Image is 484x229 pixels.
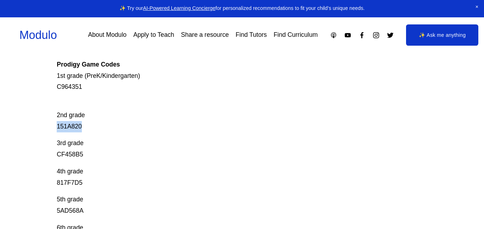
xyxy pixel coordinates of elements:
[406,24,478,46] a: ✨ Ask me anything
[358,32,366,39] a: Facebook
[57,98,390,132] p: 2nd grade 151A820
[57,194,390,217] p: 5th grade 5AD568A
[387,32,394,39] a: Twitter
[133,29,174,41] a: Apply to Teach
[274,29,317,41] a: Find Curriculum
[236,29,267,41] a: Find Tutors
[88,29,126,41] a: About Modulo
[143,5,215,11] a: AI-Powered Learning Concierge
[344,32,351,39] a: YouTube
[181,29,229,41] a: Share a resource
[57,61,120,68] strong: Prodigy Game Codes
[19,29,57,41] a: Modulo
[57,166,390,189] p: 4th grade 817F7D5
[372,32,380,39] a: Instagram
[330,32,337,39] a: Apple Podcasts
[57,138,390,160] p: 3rd grade CF458B5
